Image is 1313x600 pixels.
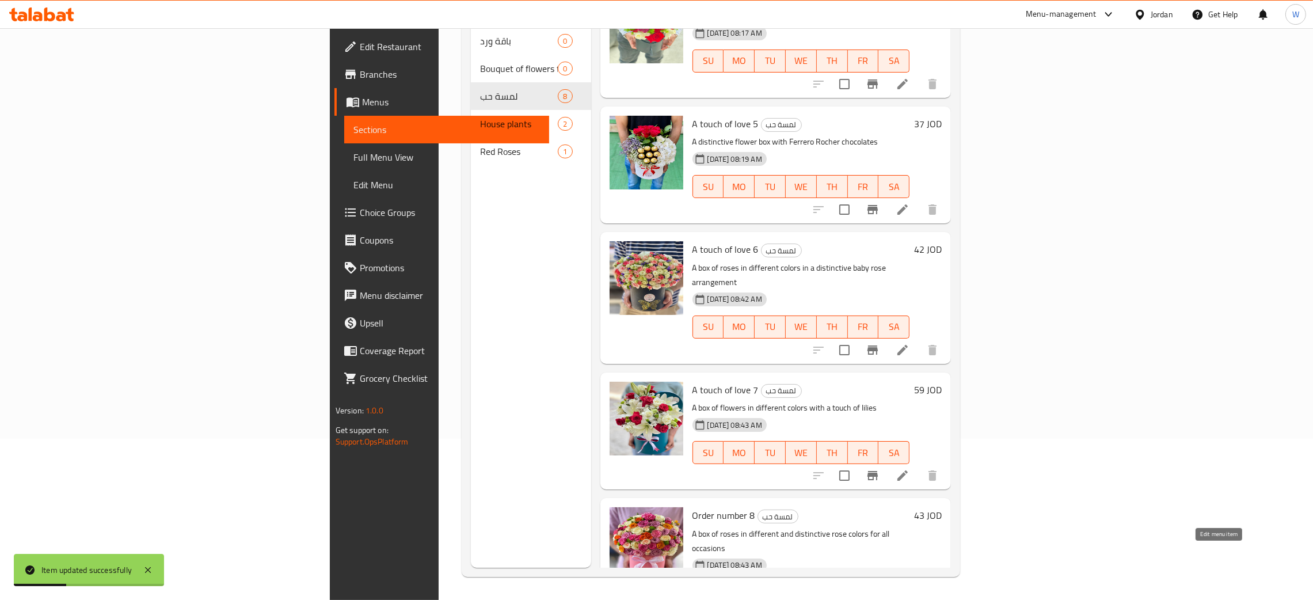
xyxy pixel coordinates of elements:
[360,261,540,275] span: Promotions
[817,441,848,464] button: TH
[334,226,549,254] a: Coupons
[692,50,724,73] button: SU
[703,294,767,305] span: [DATE] 08:42 AM
[883,52,905,69] span: SA
[558,145,572,158] div: items
[360,316,540,330] span: Upsell
[848,316,879,339] button: FR
[558,117,572,131] div: items
[334,364,549,392] a: Grocery Checklist
[1151,8,1173,21] div: Jordan
[919,196,946,223] button: delete
[832,338,857,362] span: Select to update
[762,118,801,131] span: لمسة حب
[859,70,886,98] button: Branch-specific-item
[360,206,540,219] span: Choice Groups
[353,123,540,136] span: Sections
[41,564,132,576] div: Item updated successfully
[914,507,942,523] h6: 43 JOD
[878,175,909,198] button: SA
[859,196,886,223] button: Branch-specific-item
[832,464,857,488] span: Select to update
[334,33,549,60] a: Edit Restaurant
[471,27,591,55] div: باقة ورد0
[471,110,591,138] div: House plants2
[758,510,798,523] span: لمسة حب
[558,62,572,75] div: items
[821,52,843,69] span: TH
[344,171,549,199] a: Edit Menu
[692,261,910,290] p: A box of roses in different colors in a distinctive baby rose arrangement
[790,445,812,461] span: WE
[1026,7,1097,21] div: Menu-management
[759,179,781,195] span: TU
[896,469,909,483] a: Edit menu item
[480,145,558,158] span: Red Roses
[353,178,540,192] span: Edit Menu
[755,175,786,198] button: TU
[344,116,549,143] a: Sections
[919,336,946,364] button: delete
[786,50,817,73] button: WE
[610,116,683,189] img: A touch of love 5
[558,89,572,103] div: items
[755,441,786,464] button: TU
[336,423,389,438] span: Get support on:
[821,318,843,335] span: TH
[724,175,755,198] button: MO
[790,179,812,195] span: WE
[703,28,767,39] span: [DATE] 08:17 AM
[703,560,767,571] span: [DATE] 08:43 AM
[832,198,857,222] span: Select to update
[878,441,909,464] button: SA
[883,318,905,335] span: SA
[859,462,886,489] button: Branch-specific-item
[360,233,540,247] span: Coupons
[480,89,558,103] div: لمسة حب
[334,282,549,309] a: Menu disclaimer
[471,22,591,170] nav: Menu sections
[878,316,909,339] button: SA
[480,34,558,48] div: باقة ورد
[817,316,848,339] button: TH
[724,50,755,73] button: MO
[692,316,724,339] button: SU
[334,254,549,282] a: Promotions
[848,50,879,73] button: FR
[360,371,540,385] span: Grocery Checklist
[762,384,801,397] span: لمسة حب
[914,116,942,132] h6: 37 JOD
[334,199,549,226] a: Choice Groups
[610,507,683,581] img: Order number 8
[558,91,572,102] span: 8
[703,420,767,431] span: [DATE] 08:43 AM
[848,441,879,464] button: FR
[698,445,720,461] span: SU
[883,179,905,195] span: SA
[610,382,683,455] img: A touch of love 7
[692,115,759,132] span: A touch of love 5
[761,244,802,257] div: لمسة حب
[821,179,843,195] span: TH
[817,175,848,198] button: TH
[698,179,720,195] span: SU
[692,135,910,149] p: A distinctive flower box with Ferrero Rocher chocolates
[755,316,786,339] button: TU
[786,175,817,198] button: WE
[558,63,572,74] span: 0
[558,36,572,47] span: 0
[758,510,798,523] div: لمسة حب
[334,309,549,337] a: Upsell
[360,67,540,81] span: Branches
[336,434,409,449] a: Support.OpsPlatform
[336,403,364,418] span: Version:
[759,445,781,461] span: TU
[480,62,558,75] span: Bouquet of flowers for all occasions
[360,344,540,358] span: Coverage Report
[832,72,857,96] span: Select to update
[759,318,781,335] span: TU
[762,244,801,257] span: لمسة حب
[853,445,874,461] span: FR
[334,60,549,88] a: Branches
